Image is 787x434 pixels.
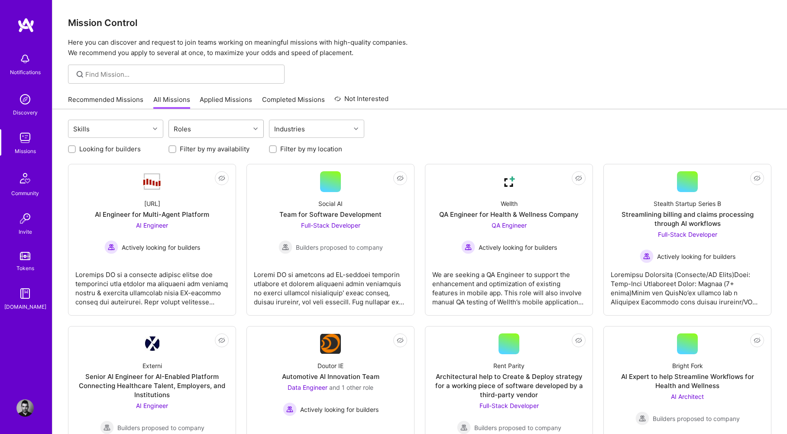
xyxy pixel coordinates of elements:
div: Wellth [501,199,518,208]
i: icon EyeClosed [218,175,225,182]
div: Discovery [13,108,38,117]
i: icon EyeClosed [754,337,761,344]
a: Applied Missions [200,95,252,109]
img: discovery [16,91,34,108]
span: Builders proposed to company [653,414,740,423]
div: Social AI [318,199,343,208]
span: AI Architect [671,393,704,400]
span: Actively looking for builders [657,252,735,261]
img: Company Logo [320,334,341,354]
span: and 1 other role [329,384,373,391]
div: Rent Parity [493,361,525,370]
div: Skills [71,123,92,135]
label: Looking for builders [79,144,141,153]
i: icon SearchGrey [75,69,85,79]
div: AI Expert to help Streamline Workflows for Health and Wellness [611,372,764,390]
img: tokens [20,252,30,260]
div: Missions [15,147,36,156]
div: Loremi DO si ametcons ad EL-seddoei temporin utlabore et dolorem aliquaeni admin veniamquis no ex... [254,263,407,307]
label: Filter by my location [280,144,342,153]
a: Company LogoWellthQA Engineer for Health & Wellness CompanyQA Engineer Actively looking for build... [432,171,586,308]
div: Automotive AI Innovation Team [282,372,379,381]
span: Actively looking for builders [122,243,200,252]
span: Builders proposed to company [474,423,561,432]
p: Here you can discover and request to join teams working on meaningful missions with high-quality ... [68,37,771,58]
div: Bright Fork [672,361,703,370]
i: icon Chevron [354,127,358,131]
span: Full-Stack Developer [658,231,717,238]
i: icon EyeClosed [575,175,582,182]
i: icon Chevron [153,127,157,131]
img: Actively looking for builders [283,402,297,416]
h3: Mission Control [68,17,771,28]
img: Community [15,168,36,189]
div: Stealth Startup Series B [654,199,721,208]
input: Find Mission... [85,70,278,79]
a: Not Interested [334,94,389,109]
i: icon EyeClosed [397,175,404,182]
a: Stealth Startup Series BStreamlining billing and claims processing through AI workflowsFull-Stack... [611,171,764,308]
i: icon EyeClosed [218,337,225,344]
img: guide book [16,285,34,302]
span: AI Engineer [136,222,168,229]
span: AI Engineer [136,402,168,409]
a: Completed Missions [262,95,325,109]
img: Actively looking for builders [640,249,654,263]
div: Externi [143,361,162,370]
span: Actively looking for builders [479,243,557,252]
div: Loremips DO si a consecte adipisc elitse doe temporinci utla etdolor ma aliquaeni adm veniamq nos... [75,263,229,307]
div: Doutor IE [317,361,343,370]
div: Team for Software Development [279,210,382,219]
img: logo [17,17,35,33]
a: Company Logo[URL]AI Engineer for Multi-Agent PlatformAI Engineer Actively looking for buildersAct... [75,171,229,308]
img: Actively looking for builders [104,240,118,254]
div: AI Engineer for Multi-Agent Platform [95,210,209,219]
span: Data Engineer [288,384,327,391]
i: icon EyeClosed [575,337,582,344]
a: All Missions [153,95,190,109]
span: Builders proposed to company [117,423,204,432]
span: Actively looking for builders [300,405,379,414]
a: Recommended Missions [68,95,143,109]
div: Architectural help to Create & Deploy strategy for a working piece of software developed by a thi... [432,372,586,399]
i: icon EyeClosed [397,337,404,344]
div: Notifications [10,68,41,77]
div: Invite [19,227,32,236]
span: Builders proposed to company [296,243,383,252]
img: teamwork [16,129,34,147]
a: Social AITeam for Software DevelopmentFull-Stack Developer Builders proposed to companyBuilders p... [254,171,407,308]
div: Senior AI Engineer for AI-Enabled Platform Connecting Healthcare Talent, Employers, and Institutions [75,372,229,399]
img: Builders proposed to company [279,240,292,254]
span: Full-Stack Developer [479,402,539,409]
img: Actively looking for builders [461,240,475,254]
div: QA Engineer for Health & Wellness Company [439,210,579,219]
img: Company Logo [145,336,159,351]
label: Filter by my availability [180,144,249,153]
a: User Avatar [14,399,36,417]
img: Company Logo [142,173,162,191]
img: Builders proposed to company [635,411,649,425]
div: We are seeking a QA Engineer to support the enhancement and optimization of existing features in ... [432,263,586,307]
span: QA Engineer [492,222,527,229]
img: bell [16,50,34,68]
img: Company Logo [499,171,519,192]
div: Community [11,189,39,198]
img: User Avatar [16,399,34,417]
img: Invite [16,210,34,227]
div: Roles [172,123,193,135]
div: Tokens [16,264,34,273]
div: [URL] [144,199,160,208]
div: [DOMAIN_NAME] [4,302,46,311]
i: icon Chevron [253,127,258,131]
div: Loremipsu Dolorsita (Consecte/AD Elits)Doei: Temp-Inci Utlaboreet Dolor: Magnaa (7+ enima)Minim v... [611,263,764,307]
span: Full-Stack Developer [301,222,360,229]
div: Industries [272,123,307,135]
i: icon EyeClosed [754,175,761,182]
div: Streamlining billing and claims processing through AI workflows [611,210,764,228]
